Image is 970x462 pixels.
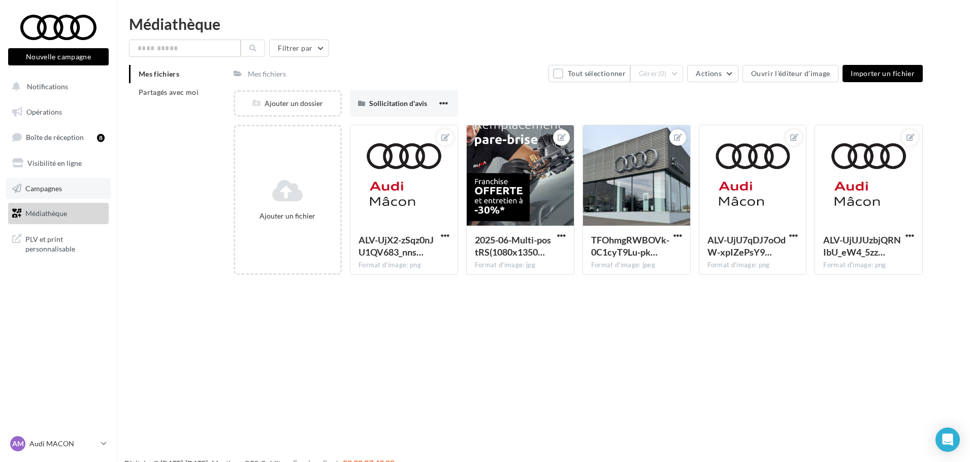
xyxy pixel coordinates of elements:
[696,69,721,78] span: Actions
[25,232,105,254] span: PLV et print personnalisable
[843,65,923,82] button: Importer un fichier
[6,126,111,148] a: Boîte de réception8
[27,159,82,167] span: Visibilité en ligne
[26,108,62,116] span: Opérations
[25,184,62,192] span: Campagnes
[139,69,179,78] span: Mes fichiers
[591,261,682,270] div: Format d'image: jpeg
[687,65,738,82] button: Actions
[359,261,449,270] div: Format d'image: png
[235,98,340,109] div: Ajouter un dossier
[97,134,105,142] div: 8
[6,178,111,199] a: Campagnes
[548,65,630,82] button: Tout sélectionner
[6,76,107,97] button: Notifications
[239,211,336,221] div: Ajouter un fichier
[8,434,109,453] a: AM Audi MACON
[248,69,286,79] div: Mes fichiers
[29,439,97,449] p: Audi MACON
[707,261,798,270] div: Format d'image: png
[27,82,68,91] span: Notifications
[6,153,111,174] a: Visibilité en ligne
[359,234,434,258] span: ALV-UjX2-zSqz0nJU1QV683_nnsOLqFpNq4tyWk-WMdlD1i7qfo1aAWr
[8,48,109,65] button: Nouvelle campagne
[707,234,786,258] span: ALV-UjU7qDJ7oOdW-xpIZePsY9Nt9xriPRs8mPS7hftC9jg63jUSPw9W
[139,88,199,96] span: Partagés avec moi
[658,69,667,78] span: (0)
[823,261,914,270] div: Format d'image: png
[26,133,84,141] span: Boîte de réception
[823,234,901,258] span: ALV-UjUJUzbjQRNIbU_eW4_5zzAuUT_I-Sdi5-HbiIMDps4y3YbNBd9Y
[6,101,111,123] a: Opérations
[129,16,958,31] div: Médiathèque
[6,203,111,224] a: Médiathèque
[25,209,67,218] span: Médiathèque
[475,234,551,258] span: 2025-06-Multi-postRS(1080x1350px)Offre-pare-brise-franchise-offerteVF4
[935,428,960,452] div: Open Intercom Messenger
[591,234,669,258] span: TFOhmgRWBOVk-0C1cyT9Lu-pkB67dYCra2m3Ar6ZFc-2BX8T0TqHrjGp0WV6IuKtpwWcC_DZeR7C0VY9Ww=s0
[269,40,329,57] button: Filtrer par
[475,261,566,270] div: Format d'image: jpg
[6,228,111,258] a: PLV et print personnalisable
[851,69,915,78] span: Importer un fichier
[630,65,684,82] button: Gérer(0)
[369,99,427,108] span: Sollicitation d'avis
[742,65,838,82] button: Ouvrir l'éditeur d'image
[12,439,24,449] span: AM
